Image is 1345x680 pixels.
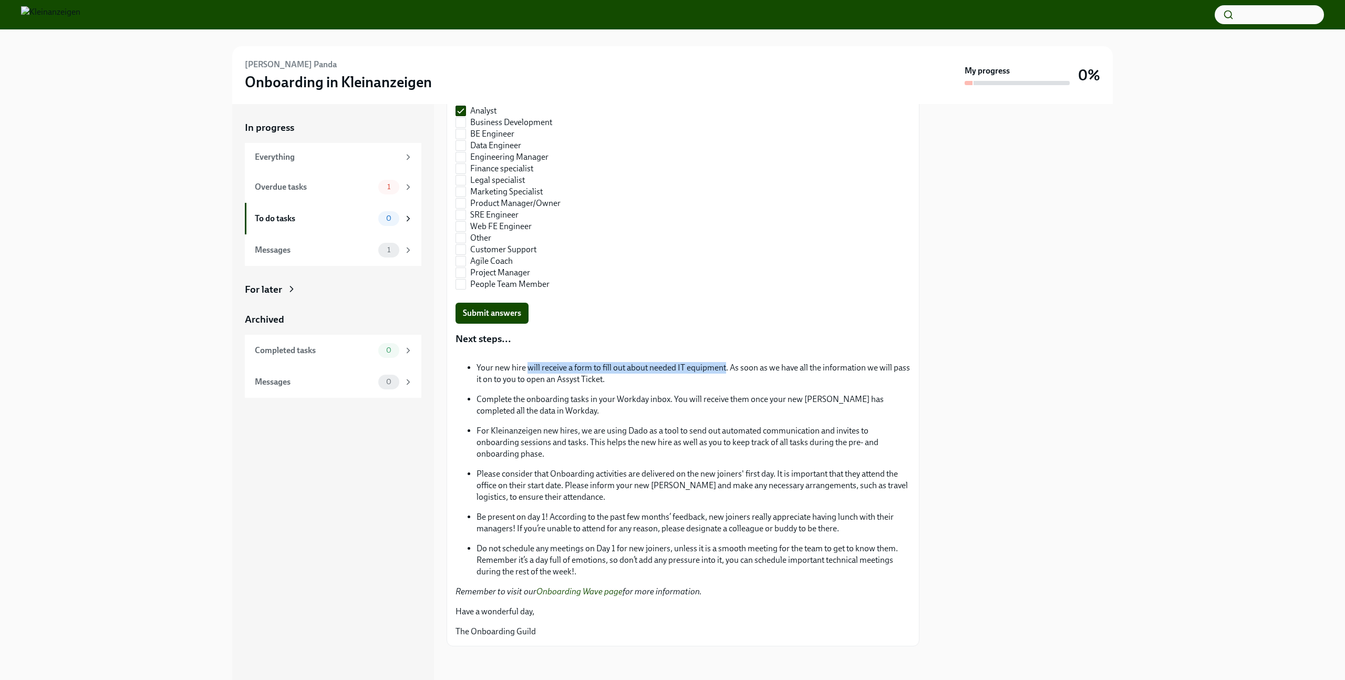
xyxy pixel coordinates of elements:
p: Next steps... [456,332,911,346]
div: To do tasks [255,213,374,224]
span: Project Manager [470,267,530,279]
a: For later [245,283,421,296]
span: Agile Coach [470,255,513,267]
span: Product Manager/Owner [470,198,561,209]
h3: Onboarding in Kleinanzeigen [245,73,432,91]
a: In progress [245,121,421,135]
span: SRE Engineer [470,209,519,221]
p: Do not schedule any meetings on Day 1 for new joiners, unless it is a smooth meeting for the team... [477,543,911,578]
em: Remember to visit our for more information. [456,586,702,596]
a: Messages1 [245,234,421,266]
span: Customer Support [470,244,536,255]
div: Messages [255,244,374,256]
span: People Team Member [470,279,550,290]
a: Completed tasks0 [245,335,421,366]
span: BE Engineer [470,128,514,140]
div: Completed tasks [255,345,374,356]
p: Be present on day 1! According to the past few months’ feedback, new joiners really appreciate ha... [477,511,911,534]
h6: [PERSON_NAME] Panda [245,59,337,70]
span: Other [470,232,491,244]
span: 0 [380,378,398,386]
span: Data Engineer [470,140,521,151]
span: 0 [380,346,398,354]
span: Finance specialist [470,163,533,174]
p: The Onboarding Guild [456,626,911,637]
p: Please consider that Onboarding activities are delivered on the new joiners' first day. It is imp... [477,468,911,503]
span: Submit answers [463,308,521,318]
span: 1 [381,246,397,254]
span: 0 [380,214,398,222]
div: Everything [255,151,399,163]
span: Engineering Manager [470,151,549,163]
a: Everything [245,143,421,171]
img: Kleinanzeigen [21,6,80,23]
a: Onboarding Wave page [536,586,623,596]
p: Complete the onboarding tasks in your Workday inbox. You will receive them once your new [PERSON_... [477,394,911,417]
a: Messages0 [245,366,421,398]
span: Web FE Engineer [470,221,532,232]
div: Messages [255,376,374,388]
p: Have a wonderful day, [456,606,911,617]
span: Marketing Specialist [470,186,543,198]
span: Analyst [470,105,496,117]
p: For Kleinanzeigen new hires, we are using Dado as a tool to send out automated communication and ... [477,425,911,460]
p: Your new hire will receive a form to fill out about needed IT equipment. As soon as we have all t... [477,362,911,385]
a: To do tasks0 [245,203,421,234]
div: Overdue tasks [255,181,374,193]
strong: My progress [965,65,1010,77]
span: Business Development [470,117,552,128]
span: Legal specialist [470,174,525,186]
span: 1 [381,183,397,191]
div: For later [245,283,282,296]
a: Overdue tasks1 [245,171,421,203]
a: Archived [245,313,421,326]
h3: 0% [1078,66,1100,85]
button: Submit answers [456,303,529,324]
